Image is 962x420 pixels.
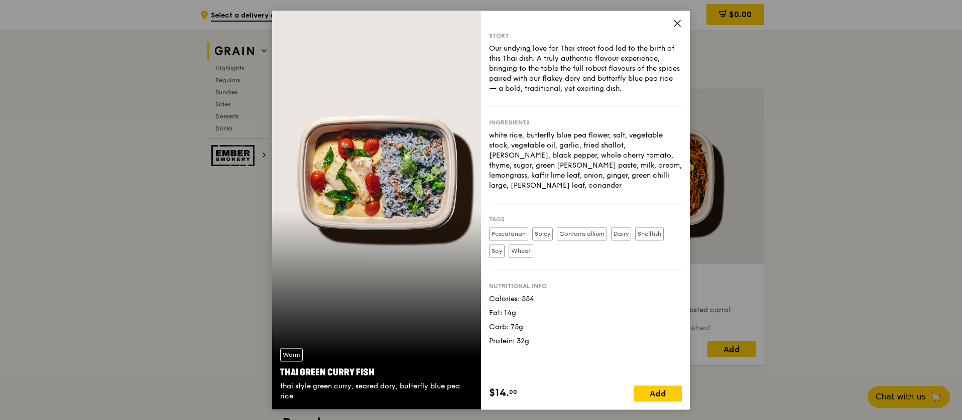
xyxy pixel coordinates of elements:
[509,388,517,396] span: 00
[509,244,533,257] label: Wheat
[489,215,682,223] div: Tags
[489,118,682,126] div: Ingredients
[489,308,682,318] div: Fat: 14g
[634,385,682,401] div: Add
[635,227,664,240] label: Shellfish
[532,227,553,240] label: Spicy
[280,381,473,401] div: thai style green curry, seared dory, butterfly blue pea rice
[489,44,682,94] div: Our undying love for Thai street food led to the birth of this Thai dish. A truly authentic flavo...
[280,365,473,379] div: Thai Green Curry Fish
[489,227,528,240] label: Pescatarian
[489,336,682,346] div: Protein: 32g
[489,322,682,332] div: Carb: 75g
[489,244,505,257] label: Soy
[611,227,631,240] label: Dairy
[280,348,303,361] div: Warm
[489,282,682,290] div: Nutritional info
[489,294,682,304] div: Calories: 554
[557,227,607,240] label: Contains allium
[489,385,509,400] span: $14.
[489,130,682,191] div: white rice, butterfly blue pea flower, salt, vegetable stock, vegetable oil, garlic, fried shallo...
[489,32,682,40] div: Story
